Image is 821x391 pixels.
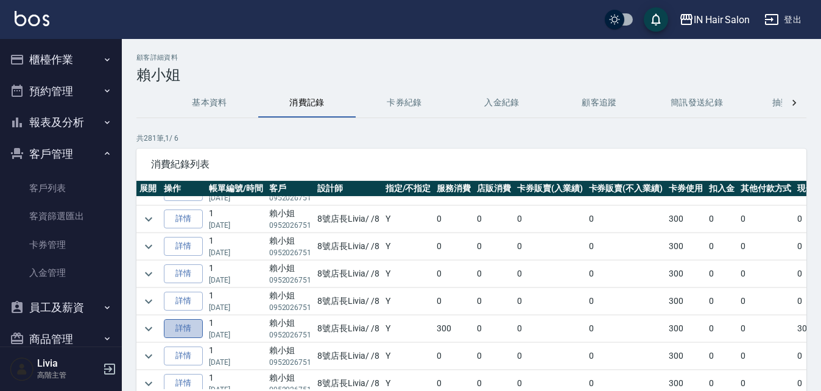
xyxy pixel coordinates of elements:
a: 詳情 [164,237,203,256]
td: 0 [434,288,474,315]
button: 報表及分析 [5,107,117,138]
td: 0 [474,206,514,233]
td: 0 [514,261,586,287]
a: 詳情 [164,210,203,228]
td: 1 [206,343,266,370]
a: 詳情 [164,264,203,283]
p: 0952026751 [269,275,312,286]
td: 300 [666,288,706,315]
td: 0 [586,206,666,233]
img: Logo [15,11,49,26]
button: expand row [139,347,158,365]
td: 1 [206,288,266,315]
th: 指定/不指定 [382,181,434,197]
td: 300 [666,343,706,370]
td: 賴小姐 [266,315,315,342]
p: 高階主管 [37,370,99,381]
p: 0952026751 [269,192,312,203]
button: expand row [139,292,158,311]
p: [DATE] [209,247,263,258]
td: 0 [434,261,474,287]
td: 0 [706,206,738,233]
td: 0 [586,288,666,315]
button: 入金紀錄 [453,88,551,118]
p: [DATE] [209,302,263,313]
button: IN Hair Salon [674,7,755,32]
td: 0 [514,315,586,342]
a: 詳情 [164,292,203,311]
td: 0 [586,343,666,370]
td: Y [382,288,434,315]
td: 0 [738,343,795,370]
p: [DATE] [209,357,263,368]
th: 客戶 [266,181,315,197]
th: 卡券販賣(入業績) [514,181,586,197]
td: 300 [434,315,474,342]
p: 0952026751 [269,302,312,313]
td: 0 [738,261,795,287]
td: 0 [586,233,666,260]
a: 詳情 [164,319,203,338]
button: 員工及薪資 [5,292,117,323]
td: 0 [706,343,738,370]
button: expand row [139,265,158,283]
a: 入金管理 [5,259,117,287]
button: 消費記錄 [258,88,356,118]
td: 0 [706,315,738,342]
td: 1 [206,233,266,260]
td: 0 [434,206,474,233]
p: [DATE] [209,275,263,286]
th: 操作 [161,181,206,197]
td: 0 [514,206,586,233]
button: save [644,7,668,32]
p: 0952026751 [269,220,312,231]
button: expand row [139,238,158,256]
td: 0 [434,233,474,260]
td: 0 [474,261,514,287]
td: 8號店長Livia / /8 [314,343,382,370]
td: Y [382,233,434,260]
td: 0 [474,288,514,315]
p: [DATE] [209,329,263,340]
td: 300 [666,261,706,287]
td: 賴小姐 [266,261,315,287]
button: expand row [139,210,158,228]
td: 賴小姐 [266,343,315,370]
th: 帳單編號/時間 [206,181,266,197]
p: 0952026751 [269,247,312,258]
td: 0 [514,233,586,260]
th: 卡券使用 [666,181,706,197]
td: 0 [586,261,666,287]
td: 8號店長Livia / /8 [314,261,382,287]
button: expand row [139,320,158,338]
td: 0 [738,288,795,315]
td: 0 [738,315,795,342]
td: 賴小姐 [266,233,315,260]
th: 服務消費 [434,181,474,197]
p: 0952026751 [269,329,312,340]
a: 客資篩選匯出 [5,202,117,230]
a: 卡券管理 [5,231,117,259]
td: 0 [434,343,474,370]
td: 賴小姐 [266,288,315,315]
td: 0 [706,233,738,260]
button: 顧客追蹤 [551,88,648,118]
td: 賴小姐 [266,206,315,233]
button: 客戶管理 [5,138,117,170]
td: 0 [706,261,738,287]
p: [DATE] [209,192,263,203]
td: 300 [666,206,706,233]
td: 0 [706,288,738,315]
td: 0 [738,233,795,260]
div: IN Hair Salon [694,12,750,27]
td: 1 [206,261,266,287]
td: 1 [206,315,266,342]
span: 消費紀錄列表 [151,158,792,171]
td: 0 [738,206,795,233]
button: 卡券紀錄 [356,88,453,118]
th: 設計師 [314,181,382,197]
td: 0 [474,343,514,370]
td: 8號店長Livia / /8 [314,315,382,342]
button: 簡訊發送紀錄 [648,88,745,118]
p: [DATE] [209,220,263,231]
